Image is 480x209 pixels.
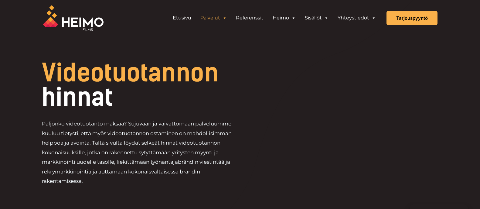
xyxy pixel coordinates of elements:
[333,12,380,24] a: Yhteystiedot
[196,12,231,24] a: Palvelut
[165,12,383,24] aside: Header Widget 1
[300,12,333,24] a: Sisällöt
[42,119,240,186] p: Paljonko videotuotanto maksaa? Sujuvaan ja vaivattomaan palveluumme kuuluu tietysti, että myös vi...
[42,58,219,87] span: Videotuotannon
[42,61,281,109] h1: hinnat
[231,12,268,24] a: Referenssit
[268,12,300,24] a: Heimo
[43,5,104,31] img: Heimo Filmsin logo
[386,11,437,25] a: Tarjouspyyntö
[168,12,196,24] a: Etusivu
